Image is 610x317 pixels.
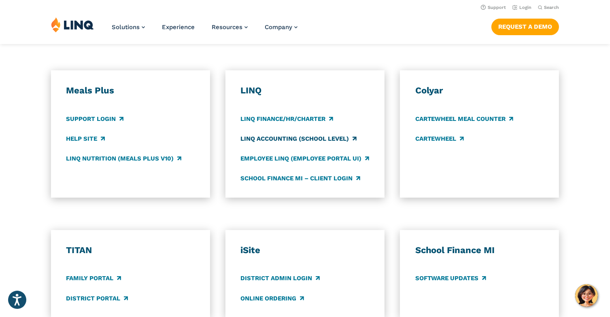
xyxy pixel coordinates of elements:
[491,19,559,35] a: Request a Demo
[66,154,181,163] a: LINQ Nutrition (Meals Plus v10)
[66,245,195,256] h3: TITAN
[241,174,360,183] a: School Finance MI – Client Login
[265,23,298,31] a: Company
[66,274,121,283] a: Family Portal
[265,23,292,31] span: Company
[66,134,104,143] a: Help Site
[415,114,513,123] a: CARTEWHEEL Meal Counter
[66,294,128,303] a: District Portal
[415,85,544,96] h3: Colyar
[512,5,531,10] a: Login
[241,85,370,96] h3: LINQ
[481,5,506,10] a: Support
[575,284,598,307] button: Hello, have a question? Let’s chat.
[66,114,123,123] a: Support Login
[51,17,94,32] img: LINQ | K‑12 Software
[241,274,320,283] a: District Admin Login
[112,17,298,44] nav: Primary Navigation
[162,23,195,31] a: Experience
[212,23,248,31] a: Resources
[212,23,242,31] span: Resources
[415,274,486,283] a: Software Updates
[538,4,559,11] button: Open Search Bar
[241,134,357,143] a: LINQ Accounting (school level)
[544,5,559,10] span: Search
[241,294,304,303] a: Online Ordering
[112,23,140,31] span: Solutions
[241,245,370,256] h3: iSite
[66,85,195,96] h3: Meals Plus
[415,134,464,143] a: CARTEWHEEL
[491,17,559,35] nav: Button Navigation
[112,23,145,31] a: Solutions
[241,154,369,163] a: Employee LINQ (Employee Portal UI)
[241,114,333,123] a: LINQ Finance/HR/Charter
[415,245,544,256] h3: School Finance MI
